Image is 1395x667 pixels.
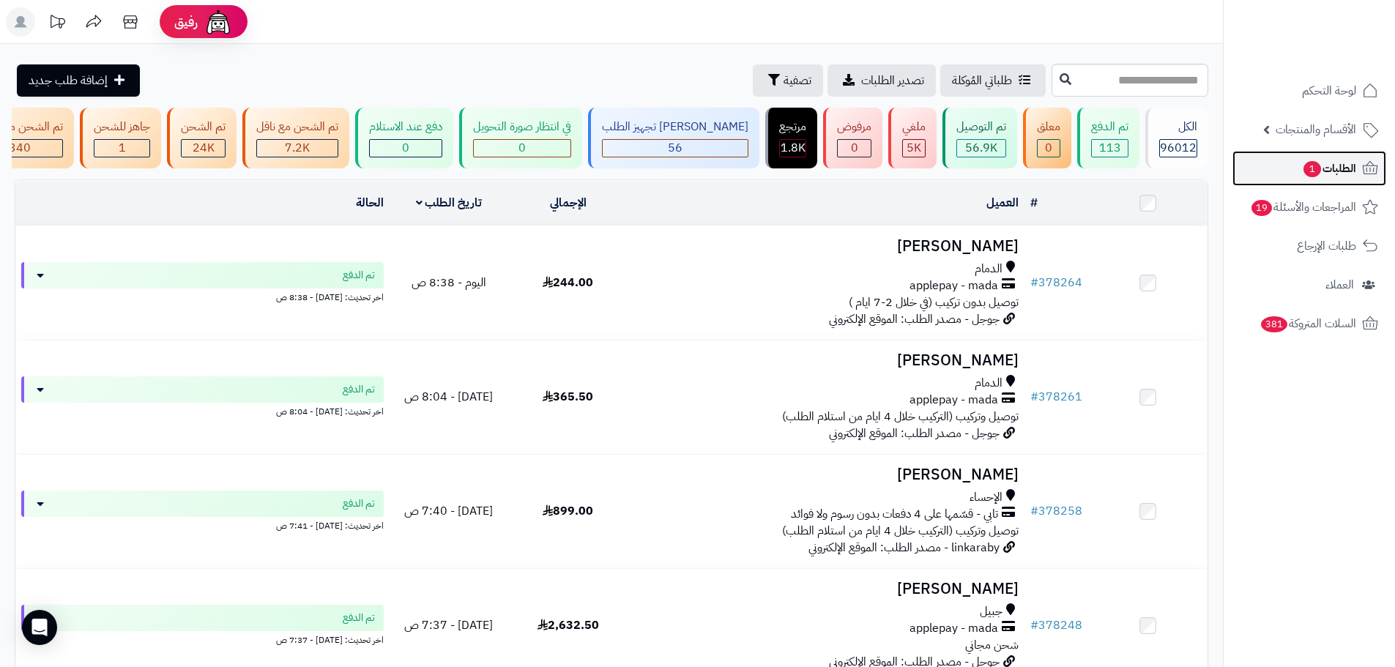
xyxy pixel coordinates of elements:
[633,581,1019,597] h3: [PERSON_NAME]
[456,108,585,168] a: في انتظار صورة التحويل 0
[909,277,998,294] span: applepay - mada
[975,375,1002,392] span: الدمام
[1142,108,1211,168] a: الكل96012
[903,140,925,157] div: 4992
[952,72,1012,89] span: طلباتي المُوكلة
[193,139,215,157] span: 24K
[633,352,1019,369] h3: [PERSON_NAME]
[17,64,140,97] a: إضافة طلب جديد
[543,502,593,520] span: 899.00
[543,274,593,291] span: 244.00
[543,388,593,406] span: 365.50
[352,108,456,168] a: دفع عند الاستلام 0
[1232,73,1386,108] a: لوحة التحكم
[1020,108,1074,168] a: معلق 0
[1159,119,1197,135] div: الكل
[1092,140,1128,157] div: 113
[182,140,225,157] div: 24032
[779,119,806,135] div: مرتجع
[782,522,1019,540] span: توصيل وتركيب (التركيب خلال 4 ايام من استلام الطلب)
[416,194,483,212] a: تاريخ الطلب
[1251,200,1272,216] span: 19
[22,610,57,645] div: Open Intercom Messenger
[762,108,820,168] a: مرتجع 1.8K
[1045,139,1052,157] span: 0
[861,72,924,89] span: تصدير الطلبات
[404,502,493,520] span: [DATE] - 7:40 ص
[29,72,108,89] span: إضافة طلب جديد
[820,108,885,168] a: مرفوض 0
[781,139,806,157] span: 1.8K
[473,119,571,135] div: في انتظار صورة التحويل
[829,310,1000,328] span: جوجل - مصدر الطلب: الموقع الإلكتروني
[21,631,384,646] div: اخر تحديث: [DATE] - 7:37 ص
[851,139,858,157] span: 0
[256,119,338,135] div: تم الشحن مع ناقل
[94,140,149,157] div: 1
[829,425,1000,442] span: جوجل - مصدر الطلب: الموقع الإلكتروني
[602,119,748,135] div: [PERSON_NAME] تجهيز الطلب
[1037,119,1060,135] div: معلق
[181,119,226,135] div: تم الشحن
[1302,81,1356,101] span: لوحة التحكم
[957,140,1005,157] div: 56900
[474,140,570,157] div: 0
[1232,228,1386,264] a: طلبات الإرجاع
[343,611,375,625] span: تم الدفع
[827,64,936,97] a: تصدير الطلبات
[404,616,493,634] span: [DATE] - 7:37 ص
[402,139,409,157] span: 0
[369,119,442,135] div: دفع عند الاستلام
[518,139,526,157] span: 0
[1030,616,1038,634] span: #
[780,140,806,157] div: 1831
[956,119,1006,135] div: تم التوصيل
[94,119,150,135] div: جاهز للشحن
[1232,306,1386,341] a: السلات المتروكة381
[1030,274,1038,291] span: #
[77,108,164,168] a: جاهز للشحن 1
[838,140,871,157] div: 0
[404,388,493,406] span: [DATE] - 8:04 ص
[285,139,310,157] span: 7.2K
[1030,274,1082,291] a: #378264
[909,392,998,409] span: applepay - mada
[39,7,75,40] a: تحديثات المنصة
[239,108,352,168] a: تم الشحن مع ناقل 7.2K
[412,274,486,291] span: اليوم - 8:38 ص
[633,238,1019,255] h3: [PERSON_NAME]
[970,489,1002,506] span: الإحساء
[909,620,998,637] span: applepay - mada
[986,194,1019,212] a: العميل
[753,64,823,97] button: تصفية
[975,261,1002,277] span: الدمام
[1160,139,1197,157] span: 96012
[668,139,682,157] span: 56
[1232,151,1386,186] a: الطلبات1
[1091,119,1128,135] div: تم الدفع
[204,7,233,37] img: ai-face.png
[907,139,921,157] span: 5K
[1325,275,1354,295] span: العملاء
[257,140,338,157] div: 7222
[1099,139,1121,157] span: 113
[21,288,384,304] div: اخر تحديث: [DATE] - 8:38 ص
[1261,316,1287,332] span: 381
[343,268,375,283] span: تم الدفع
[633,466,1019,483] h3: [PERSON_NAME]
[1030,388,1082,406] a: #378261
[885,108,940,168] a: ملغي 5K
[1297,236,1356,256] span: طلبات الإرجاع
[1232,190,1386,225] a: المراجعات والأسئلة19
[965,139,997,157] span: 56.9K
[1030,502,1038,520] span: #
[603,140,748,157] div: 56
[791,506,998,523] span: تابي - قسّمها على 4 دفعات بدون رسوم ولا فوائد
[965,636,1019,654] span: شحن مجاني
[1250,197,1356,217] span: المراجعات والأسئلة
[902,119,926,135] div: ملغي
[837,119,871,135] div: مرفوض
[1276,119,1356,140] span: الأقسام والمنتجات
[537,616,599,634] span: 2,632.50
[21,403,384,418] div: اخر تحديث: [DATE] - 8:04 ص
